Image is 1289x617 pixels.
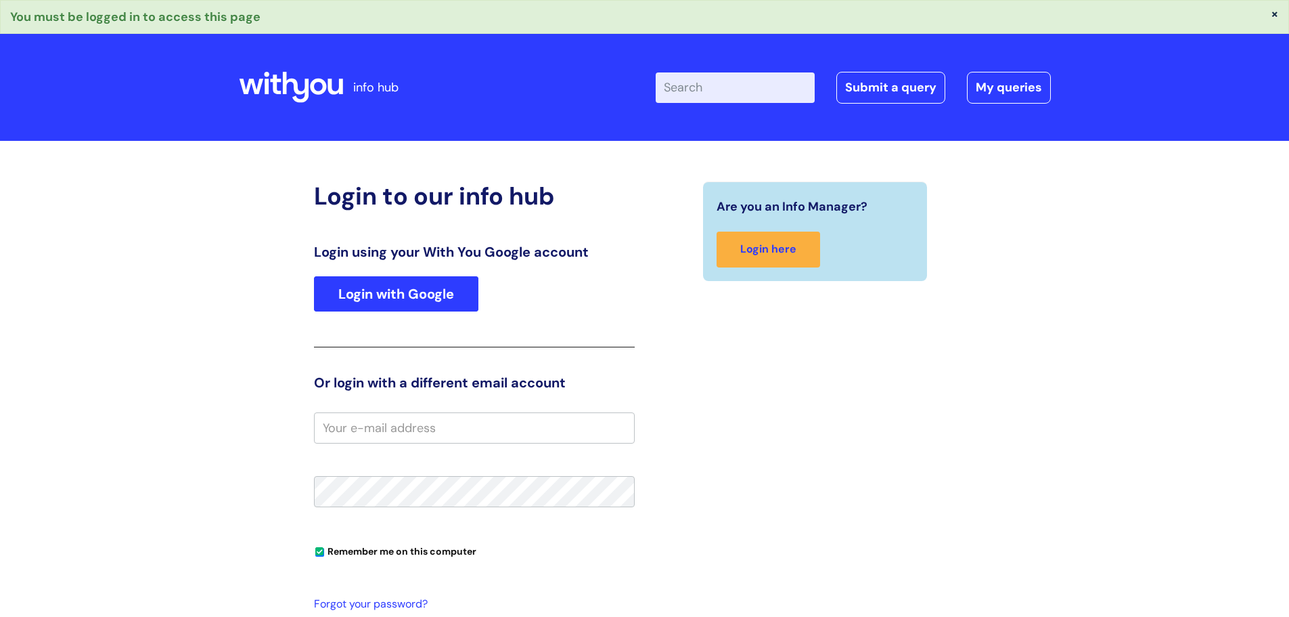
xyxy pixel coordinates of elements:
h3: Or login with a different email account [314,375,635,391]
h2: Login to our info hub [314,182,635,211]
input: Your e-mail address [314,412,635,444]
span: Are you an Info Manager? [717,196,867,217]
input: Remember me on this computer [315,548,324,557]
input: Search [656,72,815,102]
p: info hub [353,77,399,98]
a: My queries [967,72,1051,103]
button: × [1271,7,1279,20]
h3: Login using your With You Google account [314,244,635,260]
label: Remember me on this computer [314,542,476,557]
a: Login here [717,232,820,268]
a: Login with Google [314,276,478,312]
div: You can uncheck this option if you're logging in from a shared device [314,540,635,561]
a: Submit a query [836,72,945,103]
a: Forgot your password? [314,595,628,614]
